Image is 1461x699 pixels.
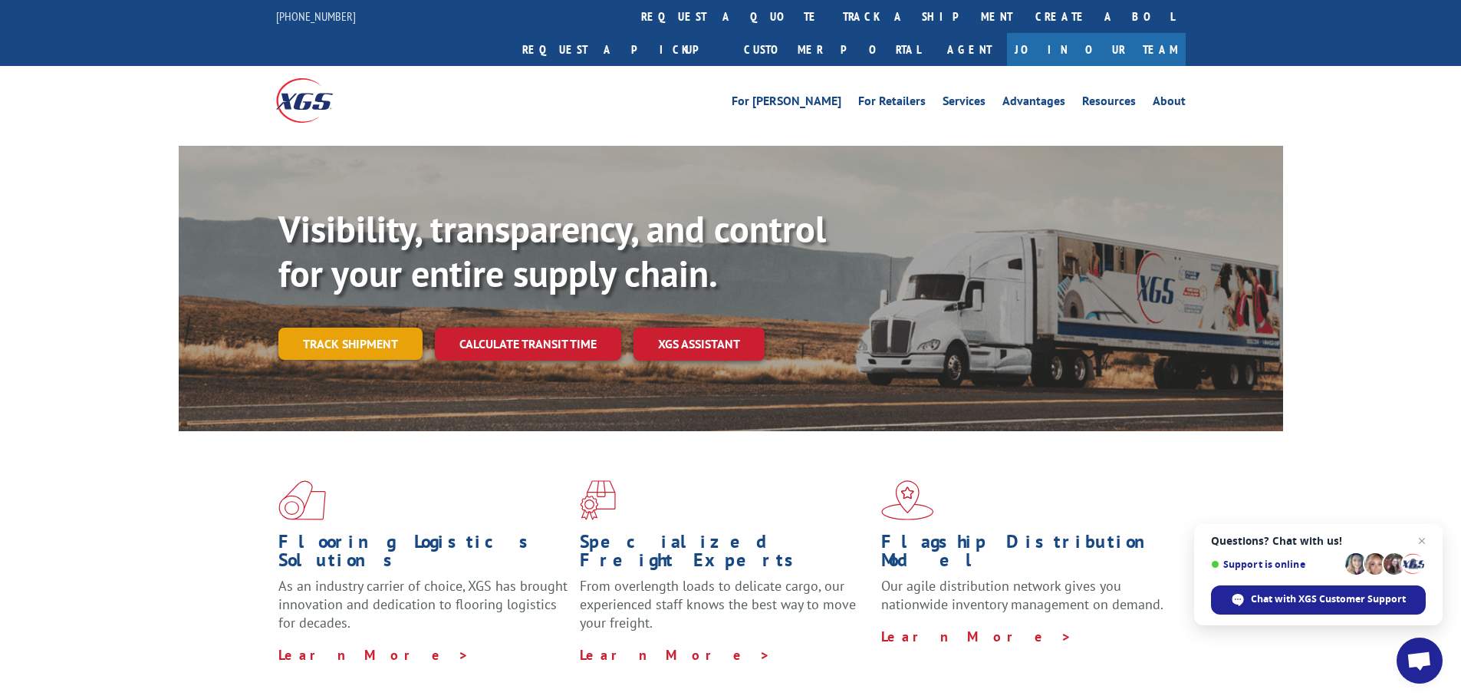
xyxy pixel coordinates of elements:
a: Track shipment [278,328,423,360]
span: As an industry carrier of choice, XGS has brought innovation and dedication to flooring logistics... [278,577,568,631]
a: Agent [932,33,1007,66]
a: Services [943,95,986,112]
img: xgs-icon-focused-on-flooring-red [580,480,616,520]
div: Chat with XGS Customer Support [1211,585,1426,615]
a: Join Our Team [1007,33,1186,66]
img: xgs-icon-flagship-distribution-model-red [881,480,934,520]
div: Open chat [1397,638,1443,684]
h1: Specialized Freight Experts [580,532,870,577]
span: Support is online [1211,559,1340,570]
a: For Retailers [858,95,926,112]
span: Close chat [1413,532,1431,550]
a: Learn More > [580,646,771,664]
a: Request a pickup [511,33,732,66]
span: Questions? Chat with us! [1211,535,1426,547]
a: Calculate transit time [435,328,621,361]
span: Our agile distribution network gives you nationwide inventory management on demand. [881,577,1163,613]
a: XGS ASSISTANT [633,328,765,361]
h1: Flooring Logistics Solutions [278,532,568,577]
a: Customer Portal [732,33,932,66]
a: Advantages [1002,95,1065,112]
a: Learn More > [278,646,469,664]
span: Chat with XGS Customer Support [1251,592,1406,606]
a: Resources [1082,95,1136,112]
img: xgs-icon-total-supply-chain-intelligence-red [278,480,326,520]
h1: Flagship Distribution Model [881,532,1171,577]
a: [PHONE_NUMBER] [276,8,356,24]
a: For [PERSON_NAME] [732,95,841,112]
b: Visibility, transparency, and control for your entire supply chain. [278,205,826,297]
a: About [1153,95,1186,112]
p: From overlength loads to delicate cargo, our experienced staff knows the best way to move your fr... [580,577,870,645]
a: Learn More > [881,628,1072,645]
